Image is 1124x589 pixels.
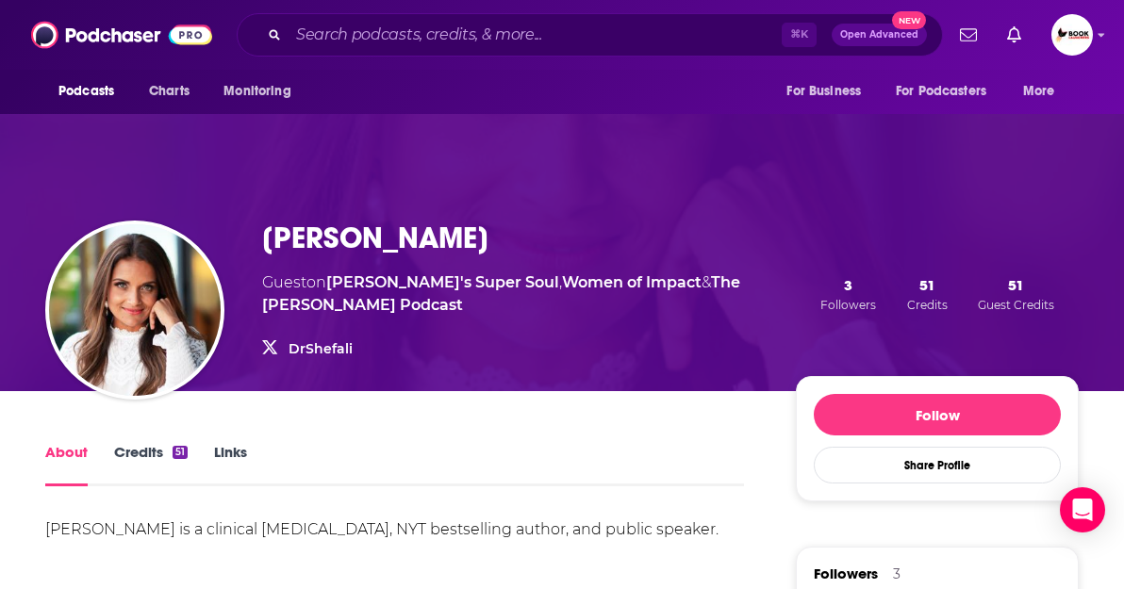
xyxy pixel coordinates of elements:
span: Followers [820,298,876,312]
button: open menu [773,74,884,109]
span: Open Advanced [840,30,918,40]
a: Links [214,443,247,486]
span: Followers [814,564,878,582]
button: Share Profile [814,447,1061,483]
span: 51 [919,276,935,294]
div: Open Intercom Messenger [1060,487,1105,532]
span: 3 [844,276,852,294]
span: & [702,273,711,291]
a: Show notifications dropdown [952,19,984,51]
a: Oprah's Super Soul [326,273,559,291]
span: 51 [1008,276,1024,294]
span: For Business [786,78,861,105]
a: DrShefali [289,340,353,357]
button: open menu [210,74,315,109]
span: New [892,11,926,29]
button: 51Guest Credits [972,275,1060,313]
img: User Profile [1051,14,1093,56]
span: For Podcasters [896,78,986,105]
input: Search podcasts, credits, & more... [289,20,782,50]
div: [PERSON_NAME] is a clinical [MEDICAL_DATA], NYT bestselling author, and public speaker. [45,520,719,538]
span: Guest [262,273,306,291]
a: Women of Impact [562,273,702,291]
span: ⌘ K [782,23,817,47]
img: Dr. Shefali Tsabary [49,224,221,396]
button: open menu [45,74,139,109]
span: Monitoring [223,78,290,105]
div: 51 [173,446,188,459]
button: Open AdvancedNew [832,24,927,46]
button: Follow [814,394,1061,435]
button: Show profile menu [1051,14,1093,56]
a: Show notifications dropdown [1000,19,1029,51]
button: 51Credits [901,275,953,313]
button: open menu [1010,74,1079,109]
span: , [559,273,562,291]
span: More [1023,78,1055,105]
button: 3Followers [815,275,882,313]
button: open menu [884,74,1014,109]
span: Podcasts [58,78,114,105]
span: Charts [149,78,190,105]
div: Search podcasts, credits, & more... [237,13,943,57]
span: Logged in as BookLaunchers [1051,14,1093,56]
a: About [45,443,88,486]
a: Charts [137,74,201,109]
img: Podchaser - Follow, Share and Rate Podcasts [31,17,212,53]
span: on [306,273,559,291]
span: Guest Credits [978,298,1054,312]
span: Credits [907,298,948,312]
a: Credits51 [114,443,188,486]
h1: [PERSON_NAME] [262,220,488,256]
div: 3 [893,565,901,582]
